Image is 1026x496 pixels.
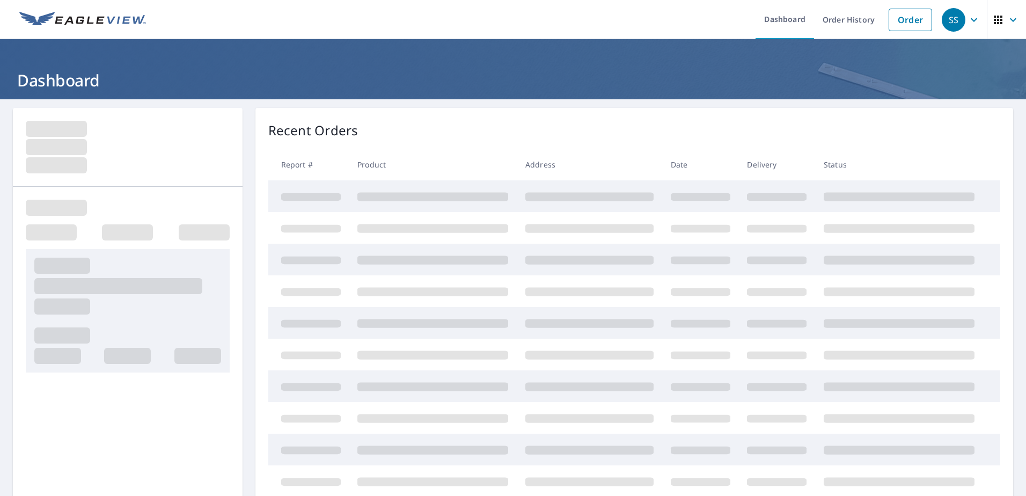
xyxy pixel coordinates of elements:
img: EV Logo [19,12,146,28]
a: Order [889,9,932,31]
h1: Dashboard [13,69,1013,91]
th: Report # [268,149,349,180]
th: Delivery [738,149,815,180]
th: Product [349,149,517,180]
div: SS [942,8,965,32]
p: Recent Orders [268,121,358,140]
th: Date [662,149,739,180]
th: Address [517,149,662,180]
th: Status [815,149,983,180]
